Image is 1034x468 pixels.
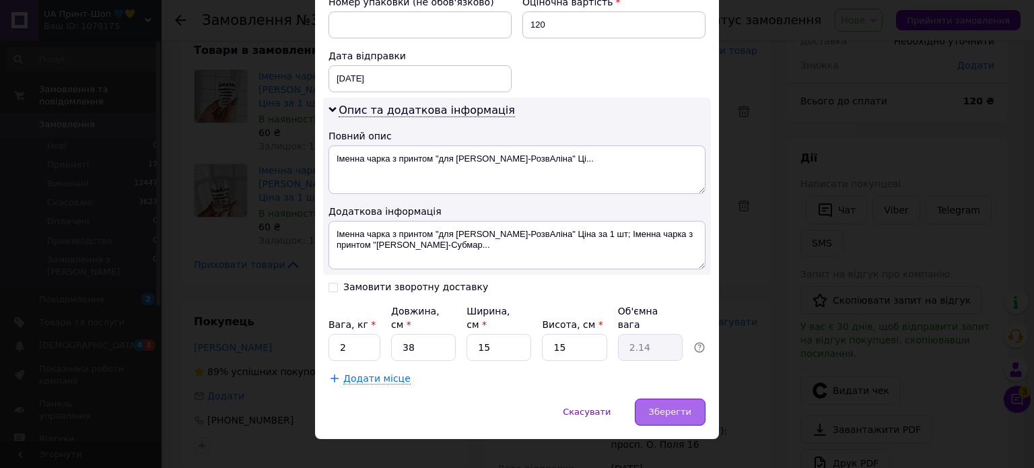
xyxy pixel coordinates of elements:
label: Довжина, см [391,306,440,330]
span: Опис та додаткова інформація [339,104,515,117]
label: Ширина, см [467,306,510,330]
label: Вага, кг [329,319,376,330]
label: Висота, см [542,319,602,330]
div: Повний опис [329,129,705,143]
div: Додаткова інформація [329,205,705,218]
textarea: Іменна чарка з принтом "для [PERSON_NAME]-РозвАліна" Ці... [329,145,705,194]
span: Зберегти [649,407,691,417]
div: Замовити зворотну доставку [343,281,488,293]
span: Додати місце [343,373,411,385]
textarea: Іменна чарка з принтом "для [PERSON_NAME]-РозвАліна" Ціна за 1 шт; Іменна чарка з принтом "[PERSO... [329,221,705,269]
span: Скасувати [563,407,611,417]
div: Дата відправки [329,49,512,63]
div: Об'ємна вага [618,304,683,331]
